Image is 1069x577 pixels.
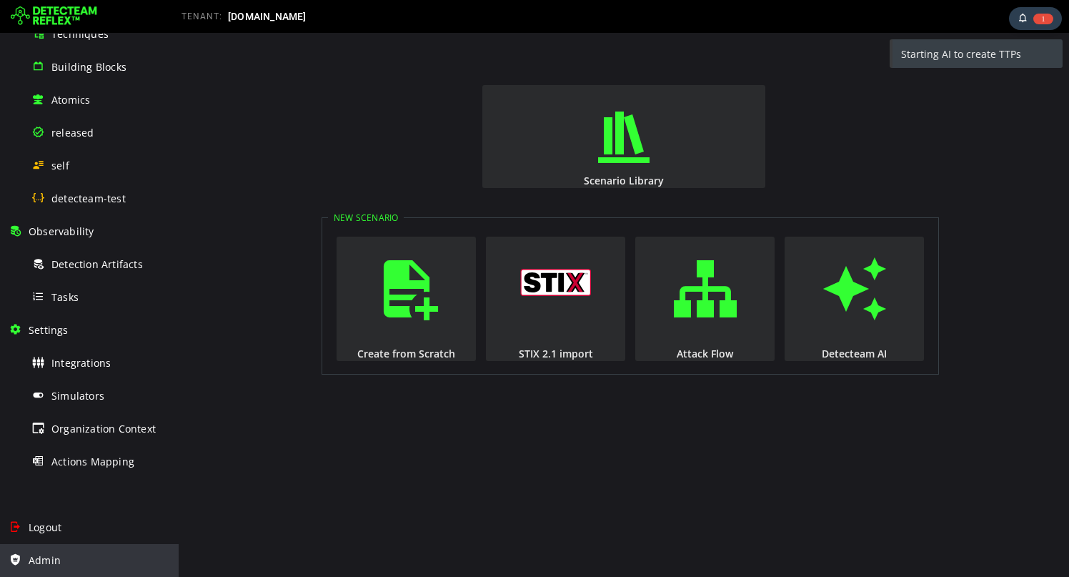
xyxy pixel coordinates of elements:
[51,126,94,139] span: released
[51,389,104,403] span: Simulators
[11,5,97,28] img: Detecteam logo
[51,159,69,172] span: self
[156,314,299,327] div: Create from Scratch
[182,11,222,21] span: TENANT:
[149,179,225,191] legend: New Scenario
[1009,7,1062,30] div: Task Notifications
[51,93,90,107] span: Atomics
[51,192,126,205] span: detecteam-test
[51,455,134,468] span: Actions Mapping
[51,356,111,370] span: Integrations
[29,553,61,567] span: Admin
[51,257,143,271] span: Detection Artifacts
[605,314,747,327] div: Detecteam AI
[307,204,447,328] button: STIX 2.1 import
[714,6,884,36] div: Starting AI to create TTPs
[1033,14,1053,24] span: 1
[158,204,297,328] button: Create from Scratch
[51,60,126,74] span: Building Blocks
[306,314,448,327] div: STIX 2.1 import
[228,11,307,22] span: [DOMAIN_NAME]
[51,27,109,41] span: Techniques
[29,521,61,534] span: Logout
[304,52,587,155] button: Scenario Library
[342,236,413,263] img: logo_stix.svg
[29,225,94,238] span: Observability
[51,422,156,435] span: Organization Context
[29,323,69,337] span: Settings
[606,204,745,328] button: Detecteam AI
[302,141,588,154] div: Scenario Library
[457,204,596,328] button: Attack Flow
[51,290,79,304] span: Tasks
[455,314,597,327] div: Attack Flow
